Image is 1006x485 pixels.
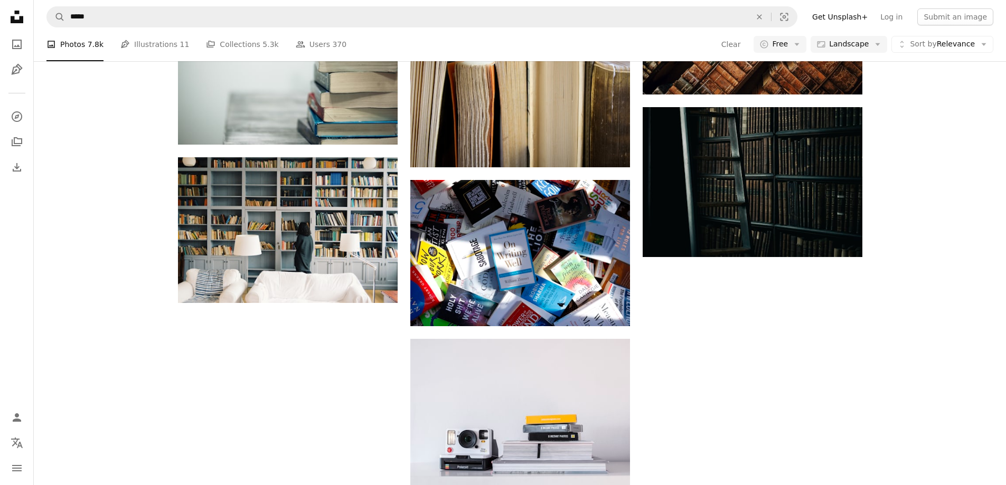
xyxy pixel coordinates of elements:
button: Clear [748,7,771,27]
span: 370 [332,39,346,50]
a: Users 370 [296,27,346,61]
span: Relevance [910,39,975,50]
button: Language [6,432,27,453]
a: Collections 5.3k [206,27,278,61]
img: macro photo of five assorted books [410,21,630,167]
a: Home — Unsplash [6,6,27,30]
img: woman finding some book to read [178,157,398,303]
a: Illustrations 11 [120,27,189,61]
a: Download History [6,157,27,178]
button: Sort byRelevance [891,36,993,53]
a: Collections [6,131,27,153]
img: a pile of books sitting next to each other [410,180,630,326]
span: Landscape [829,39,869,50]
span: 5.3k [262,39,278,50]
a: assorted books on wooden table [178,66,398,76]
button: Landscape [811,36,887,53]
a: Illustrations [6,59,27,80]
a: Photos [6,34,27,55]
a: macro photo of five assorted books [410,89,630,99]
a: black wooden ladder beside brown wooden bookshelf [643,177,862,186]
span: 11 [180,39,190,50]
button: Search Unsplash [47,7,65,27]
img: white and black Polaroid instant camera beside book [410,339,630,485]
span: Sort by [910,40,936,48]
button: Visual search [772,7,797,27]
button: Clear [721,36,741,53]
a: Explore [6,106,27,127]
form: Find visuals sitewide [46,6,797,27]
a: Get Unsplash+ [806,8,874,25]
a: Log in [874,8,909,25]
a: woman finding some book to read [178,225,398,235]
a: a pile of books sitting next to each other [410,248,630,258]
a: white and black Polaroid instant camera beside book [410,407,630,416]
a: Log in / Sign up [6,407,27,428]
button: Submit an image [917,8,993,25]
button: Free [754,36,806,53]
button: Menu [6,458,27,479]
img: black wooden ladder beside brown wooden bookshelf [643,107,862,257]
span: Free [772,39,788,50]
